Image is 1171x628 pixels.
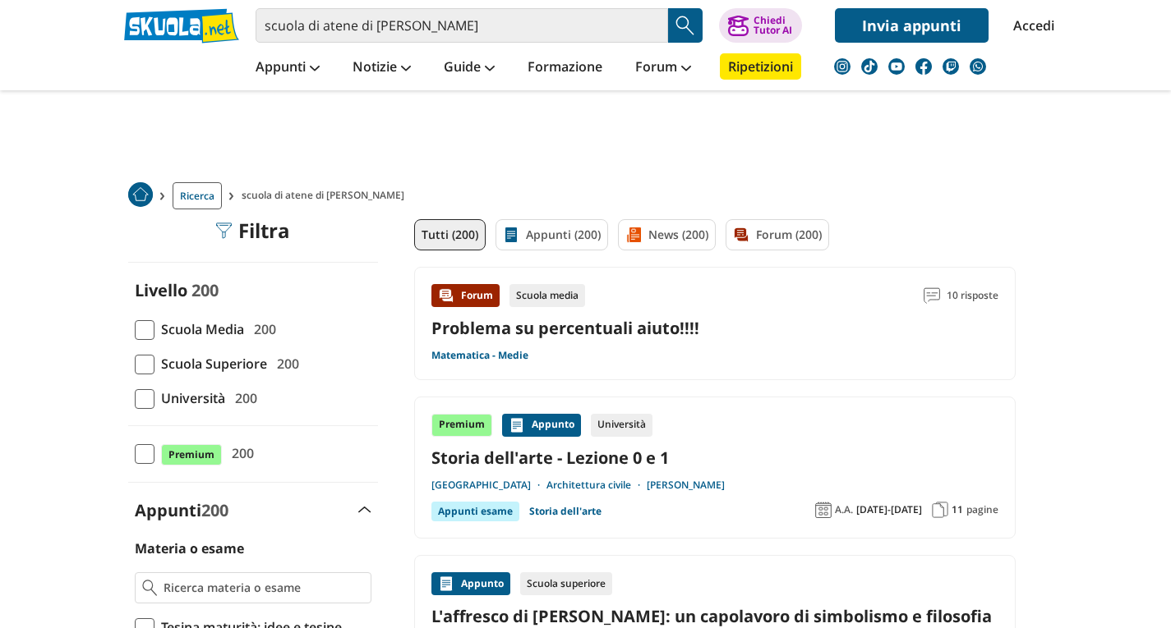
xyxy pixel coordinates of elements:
[509,284,585,307] div: Scuola media
[1013,8,1048,43] a: Accedi
[856,503,922,516] span: [DATE]-[DATE]
[251,53,324,83] a: Appunti
[228,387,257,409] span: 200
[431,447,998,469] a: Storia dell'arte - Lezione 0 e 1
[673,13,698,38] img: Cerca appunti, riassunti o versioni
[135,539,244,557] label: Materia o esame
[225,442,254,464] span: 200
[161,444,222,465] span: Premium
[932,502,948,518] img: Pagine
[496,219,608,250] a: Appunti (200)
[529,502,602,521] a: Storia dell'arte
[815,502,832,518] img: Anno accademico
[154,387,225,409] span: Università
[647,479,725,492] a: [PERSON_NAME]
[835,8,989,43] a: Invia appunti
[142,580,158,596] img: Ricerca materia o esame
[720,53,801,80] a: Ripetizioni
[947,284,998,307] span: 10 risposte
[625,227,642,243] img: News filtro contenuto
[270,353,299,374] span: 200
[438,287,454,304] img: Forum contenuto
[952,503,963,516] span: 11
[834,58,851,75] img: instagram
[154,353,267,374] span: Scuola Superiore
[733,227,749,243] img: Forum filtro contenuto
[888,58,905,75] img: youtube
[924,287,940,304] img: Commenti lettura
[348,53,415,83] a: Notizie
[431,479,546,492] a: [GEOGRAPHIC_DATA]
[438,575,454,592] img: Appunti contenuto
[128,182,153,209] a: Home
[215,222,232,239] img: Filtra filtri mobile
[502,414,581,437] div: Appunto
[358,507,371,513] img: Apri e chiudi sezione
[431,317,699,339] a: Problema su percentuali aiuto!!!!
[242,182,411,209] span: scuola di atene di [PERSON_NAME]
[431,502,519,521] div: Appunti esame
[966,503,998,516] span: pagine
[215,219,290,242] div: Filtra
[915,58,932,75] img: facebook
[631,53,695,83] a: Forum
[191,279,219,301] span: 200
[173,182,222,209] a: Ricerca
[135,499,228,521] label: Appunti
[970,58,986,75] img: WhatsApp
[546,479,647,492] a: Architettura civile
[618,219,716,250] a: News (200)
[440,53,499,83] a: Guide
[164,580,363,596] input: Ricerca materia o esame
[414,219,486,250] a: Tutti (200)
[520,572,612,595] div: Scuola superiore
[503,227,519,243] img: Appunti filtro contenuto
[135,279,187,301] label: Livello
[154,319,244,340] span: Scuola Media
[726,219,829,250] a: Forum (200)
[256,8,668,43] input: Cerca appunti, riassunti o versioni
[431,349,528,362] a: Matematica - Medie
[128,182,153,207] img: Home
[201,499,228,521] span: 200
[835,503,853,516] span: A.A.
[943,58,959,75] img: twitch
[509,417,525,433] img: Appunti contenuto
[431,572,510,595] div: Appunto
[431,284,500,307] div: Forum
[247,319,276,340] span: 200
[431,414,492,437] div: Premium
[591,414,652,437] div: Università
[523,53,606,83] a: Formazione
[668,8,703,43] button: Search Button
[861,58,878,75] img: tiktok
[754,16,792,35] div: Chiedi Tutor AI
[719,8,802,43] button: ChiediTutor AI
